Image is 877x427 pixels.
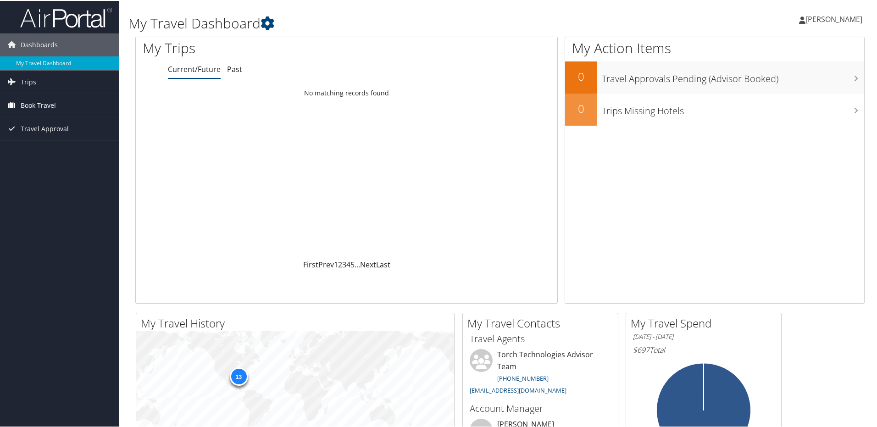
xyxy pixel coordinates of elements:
[143,38,375,57] h1: My Trips
[470,332,611,344] h3: Travel Agents
[227,63,242,73] a: Past
[342,259,346,269] a: 3
[470,401,611,414] h3: Account Manager
[470,385,566,394] a: [EMAIL_ADDRESS][DOMAIN_NAME]
[20,6,112,28] img: airportal-logo.png
[565,38,864,57] h1: My Action Items
[21,93,56,116] span: Book Travel
[128,13,624,32] h1: My Travel Dashboard
[168,63,221,73] a: Current/Future
[602,67,864,84] h3: Travel Approvals Pending (Advisor Booked)
[565,100,597,116] h2: 0
[565,68,597,83] h2: 0
[376,259,390,269] a: Last
[350,259,355,269] a: 5
[318,259,334,269] a: Prev
[465,348,616,397] li: Torch Technologies Advisor Team
[21,116,69,139] span: Travel Approval
[633,332,774,340] h6: [DATE] - [DATE]
[799,5,871,32] a: [PERSON_NAME]
[565,93,864,125] a: 0Trips Missing Hotels
[355,259,360,269] span: …
[467,315,618,330] h2: My Travel Contacts
[633,344,774,354] h6: Total
[303,259,318,269] a: First
[497,373,549,382] a: [PHONE_NUMBER]
[805,13,862,23] span: [PERSON_NAME]
[21,70,36,93] span: Trips
[565,61,864,93] a: 0Travel Approvals Pending (Advisor Booked)
[229,366,248,384] div: 13
[334,259,338,269] a: 1
[21,33,58,55] span: Dashboards
[602,99,864,116] h3: Trips Missing Hotels
[136,84,557,100] td: No matching records found
[141,315,454,330] h2: My Travel History
[360,259,376,269] a: Next
[631,315,781,330] h2: My Travel Spend
[633,344,649,354] span: $697
[338,259,342,269] a: 2
[346,259,350,269] a: 4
